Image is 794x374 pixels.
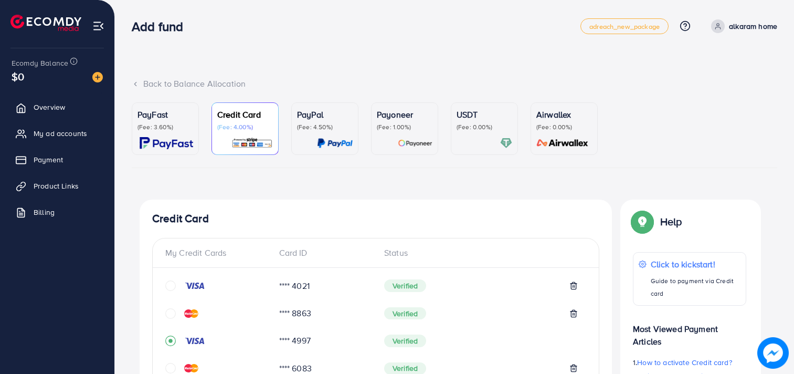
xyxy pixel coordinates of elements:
p: (Fee: 0.00%) [536,123,592,131]
p: Airwallex [536,108,592,121]
p: PayPal [297,108,353,121]
img: card [140,137,193,149]
img: logo [10,15,81,31]
a: Payment [8,149,107,170]
p: (Fee: 1.00%) [377,123,432,131]
img: Popup guide [633,212,652,231]
img: image [757,337,789,369]
span: adreach_new_package [589,23,660,30]
p: alkaram home [729,20,777,33]
a: Overview [8,97,107,118]
img: menu [92,20,104,32]
p: Credit Card [217,108,273,121]
span: Overview [34,102,65,112]
img: card [398,137,432,149]
p: 1. [633,356,746,369]
p: (Fee: 3.60%) [137,123,193,131]
span: My ad accounts [34,128,87,139]
div: Back to Balance Allocation [132,78,777,90]
span: $0 [12,69,24,84]
a: My ad accounts [8,123,107,144]
div: Card ID [271,247,376,259]
a: Billing [8,202,107,223]
p: PayFast [137,108,193,121]
img: credit [184,364,198,372]
p: Help [660,215,682,228]
div: Status [376,247,586,259]
p: Payoneer [377,108,432,121]
p: Click to kickstart! [651,258,740,271]
img: credit [184,309,198,318]
p: USDT [457,108,512,121]
img: image [92,72,103,82]
span: Billing [34,207,55,217]
p: (Fee: 4.50%) [297,123,353,131]
span: How to activate Credit card? [637,357,732,368]
p: (Fee: 0.00%) [457,123,512,131]
img: credit [184,337,205,345]
h3: Add fund [132,19,192,34]
h4: Credit Card [152,212,599,225]
svg: circle [165,363,176,373]
a: alkaram home [707,19,777,33]
img: credit [184,282,205,290]
span: Payment [34,154,63,165]
img: card [317,137,353,149]
span: Verified [384,279,426,292]
p: Guide to payment via Credit card [651,275,740,300]
svg: circle [165,280,176,291]
p: Most Viewed Payment Articles [633,314,746,348]
span: Verified [384,335,426,347]
svg: record circle [165,336,176,346]
span: Ecomdy Balance [12,58,68,68]
a: adreach_new_package [580,18,669,34]
a: Product Links [8,175,107,196]
img: card [231,137,273,149]
div: My Credit Cards [165,247,271,259]
svg: circle [165,308,176,319]
span: Verified [384,307,426,320]
img: card [500,137,512,149]
img: card [533,137,592,149]
span: Product Links [34,181,79,191]
p: (Fee: 4.00%) [217,123,273,131]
